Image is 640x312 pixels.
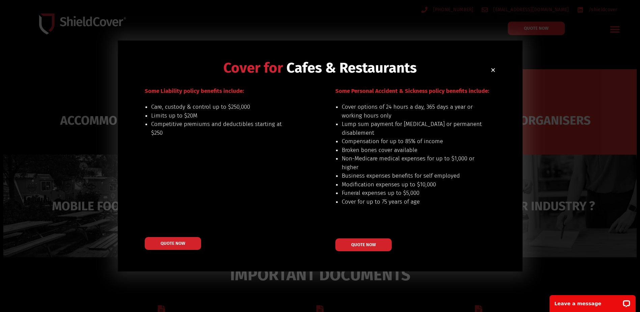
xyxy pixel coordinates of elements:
[351,242,376,247] span: QUOTE NOW
[223,59,283,76] span: Cover for
[342,198,482,206] li: Cover for up to 75 years of age
[335,87,489,95] span: Some Personal Accident & Sickness policy benefits include:
[342,154,482,172] li: Non-Medicare medical expenses for up to $1,000 or higher
[342,103,482,120] li: Cover options of 24 hours a day, 365 days a year or working hours only
[286,59,417,76] span: Cafes & Restaurants
[161,241,185,245] span: QUOTE NOW
[491,68,496,73] a: Close
[151,111,292,120] li: Limits up to $20M
[545,291,640,312] iframe: LiveChat chat widget
[335,238,392,251] a: QUOTE NOW
[151,120,292,137] li: Competitive premiums and deductibles starting at $250
[342,120,482,137] li: Lump sum payment for [MEDICAL_DATA] or permanent disablement
[145,87,244,95] span: Some Liability policy benefits include:
[145,237,201,250] a: QUOTE NOW
[342,137,482,146] li: Compensation for up to 85% of income
[342,172,482,180] li: Business expenses benefits for self employed
[342,146,482,155] li: Broken bones cover available
[151,103,292,111] li: Care, custody & control up to $250,000
[342,189,482,198] li: Funeral expenses up to $5,000
[342,180,482,189] li: Modification expenses up to $10,000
